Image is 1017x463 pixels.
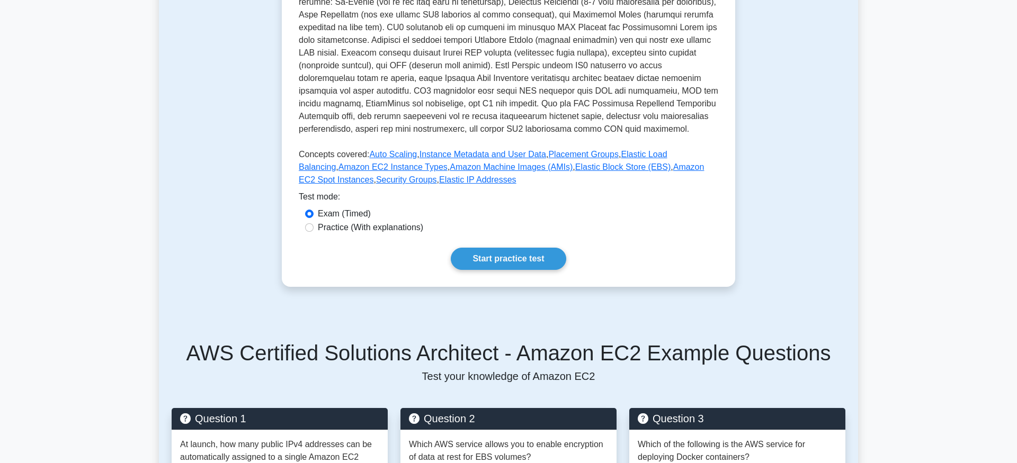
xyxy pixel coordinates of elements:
div: Test mode: [299,190,718,207]
h5: Question 2 [409,412,608,425]
a: Auto Scaling [369,150,417,159]
label: Exam (Timed) [318,207,371,220]
a: Instance Metadata and User Data [420,150,546,159]
label: Practice (With explanations) [318,221,423,234]
p: Test your knowledge of Amazon EC2 [172,370,845,383]
a: Elastic IP Addresses [439,175,516,184]
a: Elastic Block Store (EBS) [575,162,671,171]
h5: Question 3 [638,412,837,425]
h5: Question 1 [180,412,379,425]
a: Amazon Machine Images (AMIs) [450,162,573,171]
a: Amazon EC2 Instance Types [338,162,448,171]
h5: AWS Certified Solutions Architect - Amazon EC2 Example Questions [172,340,845,366]
a: Start practice test [451,248,566,270]
a: Placement Groups [548,150,619,159]
p: Concepts covered: , , , , , , , , , [299,148,718,190]
a: Security Groups [376,175,437,184]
